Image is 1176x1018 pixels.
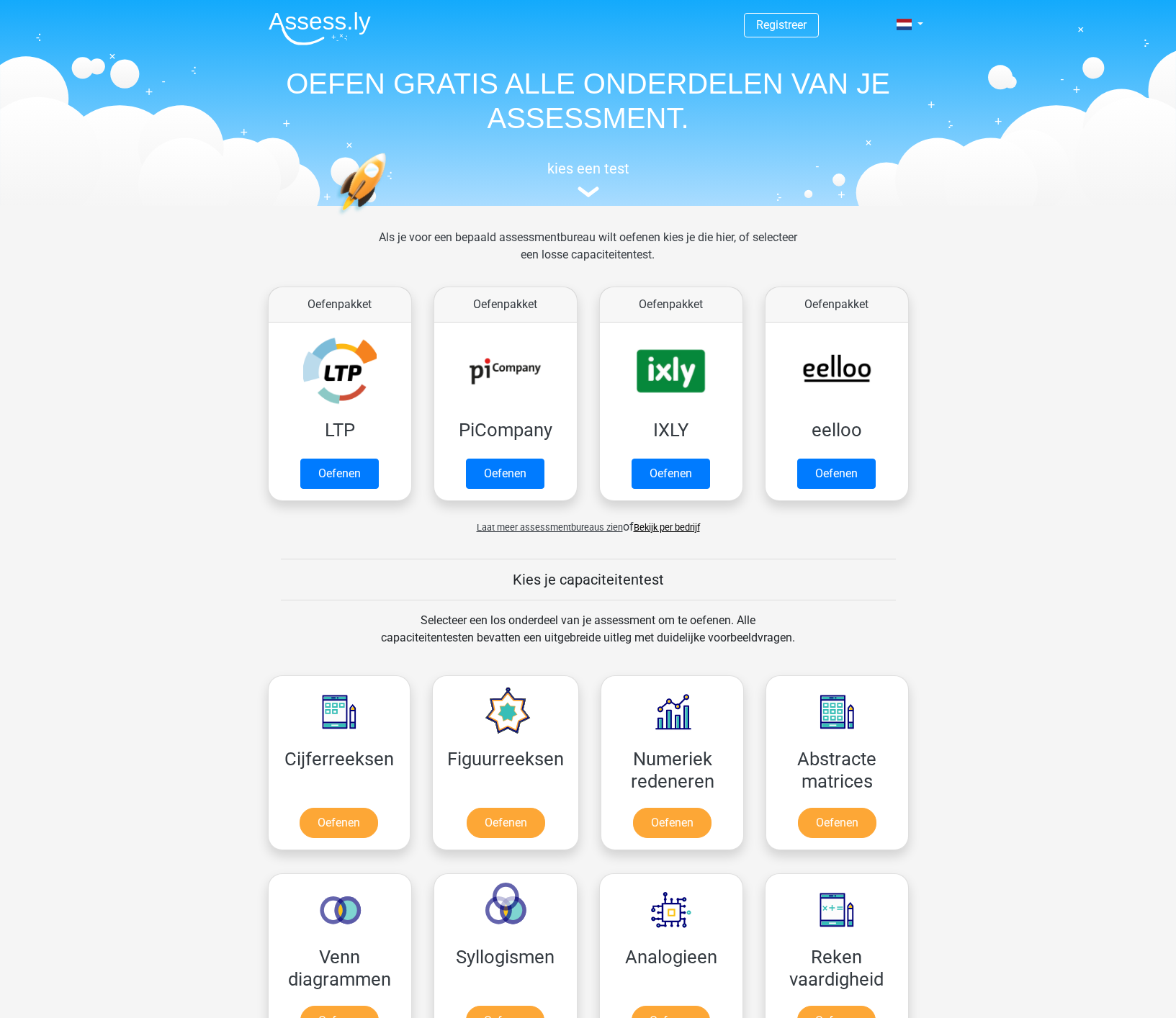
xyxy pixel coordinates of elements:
[797,459,876,489] a: Oefenen
[367,612,809,664] div: Selecteer een los onderdeel van je assessment om te oefenen. Alle capaciteitentesten bevatten een...
[632,459,710,489] a: Oefenen
[257,507,920,536] div: of
[257,160,920,198] a: kies een test
[467,808,545,838] a: Oefenen
[466,459,544,489] a: Oefenen
[367,229,809,281] div: Als je voor een bepaald assessmentbureau wilt oefenen kies je die hier, of selecteer een losse ca...
[300,459,379,489] a: Oefenen
[477,522,623,533] span: Laat meer assessmentbureaus zien
[578,186,599,197] img: assessment
[336,153,442,283] img: oefenen
[798,808,876,838] a: Oefenen
[281,571,896,588] h5: Kies je capaciteitentest
[634,522,700,533] a: Bekijk per bedrijf
[257,160,920,177] h5: kies een test
[300,808,378,838] a: Oefenen
[257,66,920,135] h1: OEFEN GRATIS ALLE ONDERDELEN VAN JE ASSESSMENT.
[269,12,371,45] img: Assessly
[756,18,807,32] a: Registreer
[633,808,712,838] a: Oefenen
